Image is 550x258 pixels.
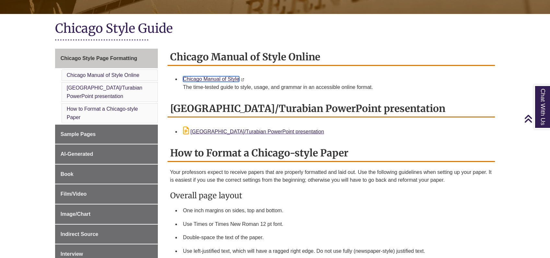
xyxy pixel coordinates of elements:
[183,76,239,82] a: Chicago Manual of Style
[67,106,138,120] a: How to Format a Chicago-style Paper
[67,85,143,99] a: [GEOGRAPHIC_DATA]/Turabian PowerPoint presentation
[168,145,495,162] h2: How to Format a Chicago-style Paper
[55,144,158,164] a: AI-Generated
[170,168,493,184] p: Your professors expect to receive papers that are properly formatted and laid out. Use the follow...
[61,191,87,197] span: Film/Video
[170,190,493,201] h3: Overall page layout
[168,49,495,66] h2: Chicago Manual of Style Online
[181,231,493,244] li: Double-space the text of the paper.
[61,55,137,61] span: Chicago Style Page Formatting
[61,251,83,257] span: Interview
[183,83,490,91] div: The time-tested guide to style, usage, and grammar in an accessible online format.
[61,171,74,177] span: Book
[55,49,158,68] a: Chicago Style Page Formatting
[240,78,244,81] i: This link opens in a new window
[61,211,90,217] span: Image/Chart
[55,125,158,144] a: Sample Pages
[181,244,493,258] li: Use left-justified text, which will have a ragged right edge. Do not use fully (newspaper-style) ...
[55,20,495,38] h1: Chicago Style Guide
[55,165,158,184] a: Book
[67,72,139,78] a: Chicago Manual of Style Online
[55,204,158,224] a: Image/Chart
[55,225,158,244] a: Indirect Source
[61,151,93,157] span: AI-Generated
[55,184,158,204] a: Film/Video
[181,217,493,231] li: Use Times or Times New Roman 12 pt font.
[61,131,96,137] span: Sample Pages
[181,204,493,217] li: One inch margins on sides, top and bottom.
[183,129,324,134] a: [GEOGRAPHIC_DATA]/Turabian PowerPoint presentation
[524,114,548,123] a: Back to Top
[168,100,495,117] h2: [GEOGRAPHIC_DATA]/Turabian PowerPoint presentation
[61,231,98,237] span: Indirect Source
